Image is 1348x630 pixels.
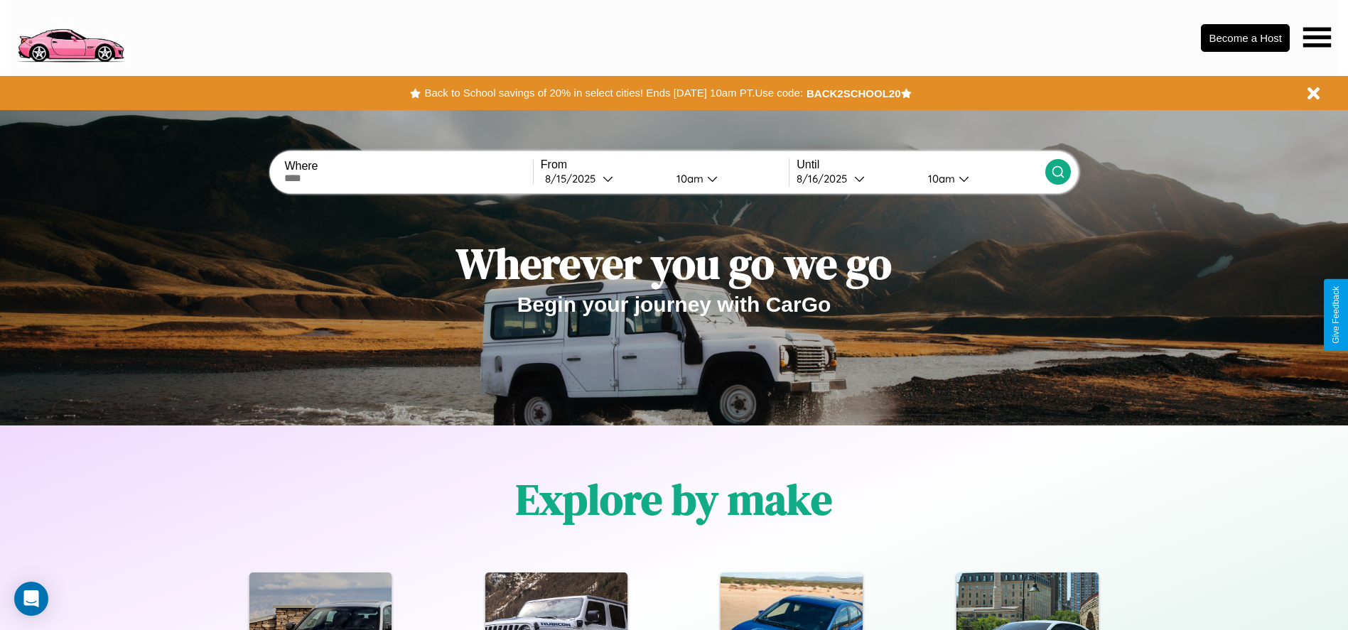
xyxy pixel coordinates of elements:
[797,158,1045,171] label: Until
[541,171,665,186] button: 8/15/2025
[541,158,789,171] label: From
[284,160,532,173] label: Where
[807,87,901,99] b: BACK2SCHOOL20
[1201,24,1290,52] button: Become a Host
[1331,286,1341,344] div: Give Feedback
[14,582,48,616] div: Open Intercom Messenger
[11,7,130,66] img: logo
[669,172,707,185] div: 10am
[921,172,959,185] div: 10am
[545,172,603,185] div: 8 / 15 / 2025
[665,171,789,186] button: 10am
[516,470,832,528] h1: Explore by make
[917,171,1045,186] button: 10am
[797,172,854,185] div: 8 / 16 / 2025
[421,83,806,103] button: Back to School savings of 20% in select cities! Ends [DATE] 10am PT.Use code:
